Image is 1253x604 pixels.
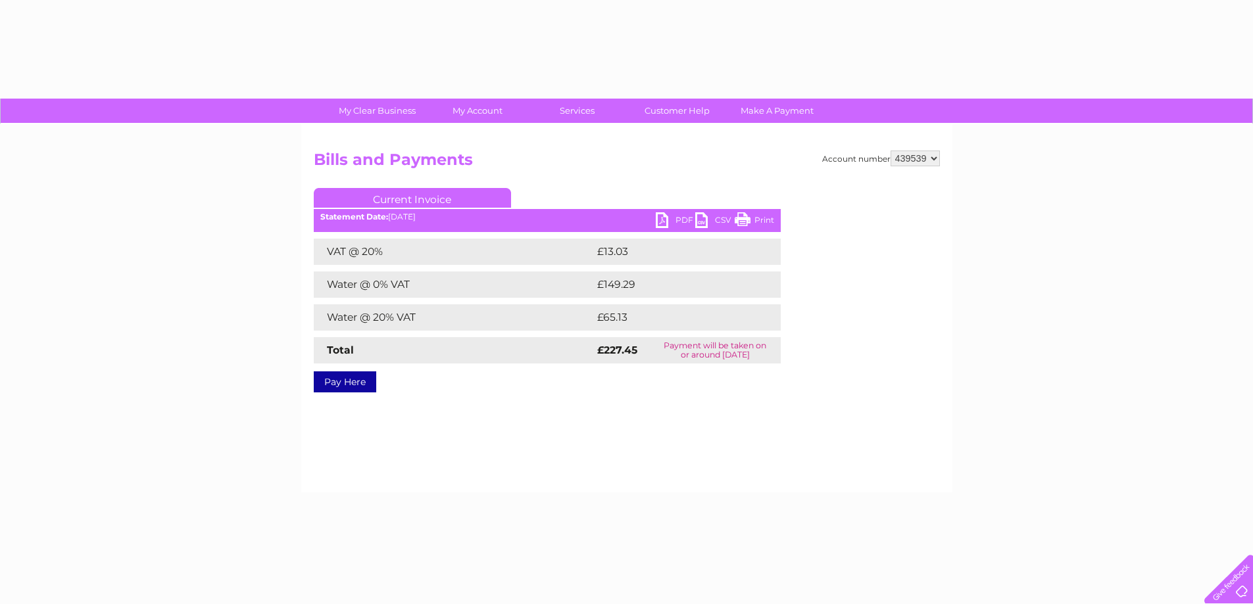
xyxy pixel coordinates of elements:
[822,151,940,166] div: Account number
[314,212,781,221] div: [DATE]
[623,99,731,123] a: Customer Help
[314,304,594,331] td: Water @ 20% VAT
[423,99,531,123] a: My Account
[314,371,376,392] a: Pay Here
[650,337,781,363] td: Payment will be taken on or around [DATE]
[523,99,631,123] a: Services
[314,188,511,208] a: Current Invoice
[314,271,594,298] td: Water @ 0% VAT
[695,212,735,231] a: CSV
[735,212,774,231] a: Print
[594,304,752,331] td: £65.13
[320,212,388,221] b: Statement Date:
[597,344,637,356] strong: £227.45
[594,239,753,265] td: £13.03
[314,239,594,265] td: VAT @ 20%
[327,344,354,356] strong: Total
[656,212,695,231] a: PDF
[314,151,940,175] h2: Bills and Payments
[323,99,431,123] a: My Clear Business
[594,271,757,298] td: £149.29
[723,99,831,123] a: Make A Payment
